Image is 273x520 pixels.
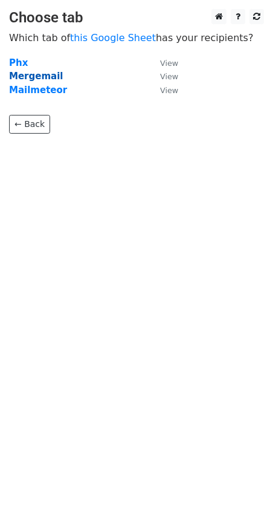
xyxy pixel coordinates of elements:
[70,32,156,44] a: this Google Sheet
[160,59,178,68] small: View
[148,71,178,82] a: View
[9,85,67,96] a: Mailmeteor
[9,71,63,82] a: Mergemail
[9,31,264,44] p: Which tab of has your recipients?
[160,86,178,95] small: View
[9,115,50,134] a: ← Back
[148,57,178,68] a: View
[160,72,178,81] small: View
[213,462,273,520] iframe: Chat Widget
[9,9,264,27] h3: Choose tab
[9,57,28,68] a: Phx
[148,85,178,96] a: View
